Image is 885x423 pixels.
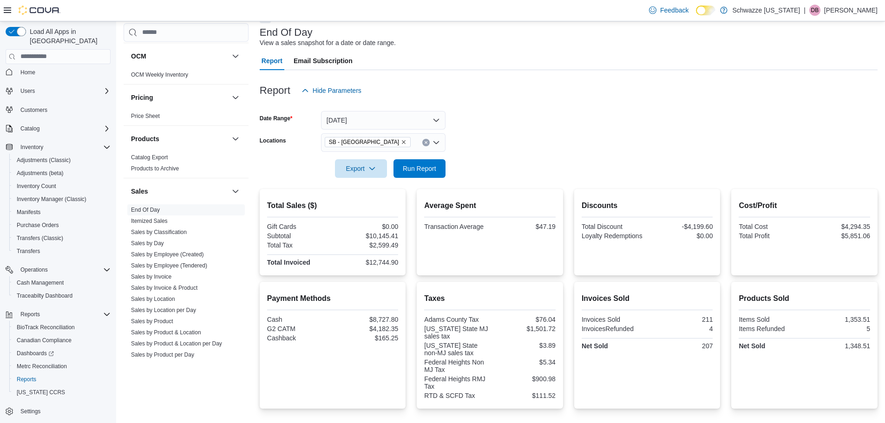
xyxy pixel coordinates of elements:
div: Total Tax [267,241,331,249]
a: Sales by Product [131,318,173,325]
span: Sales by Employee (Created) [131,251,204,258]
div: Duncan Boggess [809,5,820,16]
span: Catalog Export [131,154,168,161]
span: Export [341,159,381,178]
div: [US_STATE] State non-MJ sales tax [424,342,488,357]
button: Sales [131,187,228,196]
button: Export [335,159,387,178]
span: Sales by Invoice & Product [131,284,197,292]
a: Transfers (Classic) [13,233,67,244]
button: Operations [2,263,114,276]
h2: Taxes [424,293,556,304]
a: Sales by Product & Location per Day [131,340,222,347]
span: Canadian Compliance [13,335,111,346]
span: Cash Management [13,277,111,288]
a: Settings [17,406,44,417]
span: Metrc Reconciliation [17,363,67,370]
div: $0.00 [334,223,398,230]
a: Transfers [13,246,44,257]
img: Cova [19,6,60,15]
a: Inventory Count [13,181,60,192]
button: [DATE] [321,111,446,130]
div: Federal Heights RMJ Tax [424,375,488,390]
span: Products to Archive [131,165,179,172]
div: $1,501.72 [492,325,556,332]
h3: Pricing [131,93,153,102]
button: Remove SB - Federal Heights from selection in this group [401,139,406,145]
a: OCM Weekly Inventory [131,72,188,78]
span: Dashboards [13,348,111,359]
button: Inventory Manager (Classic) [9,193,114,206]
a: Dashboards [9,347,114,360]
div: $2,599.49 [334,241,398,249]
h3: End Of Day [260,27,313,38]
div: Loyalty Redemptions [582,232,645,240]
div: Total Profit [739,232,802,240]
a: Canadian Compliance [13,335,75,346]
div: RTD & SCFD Tax [424,392,488,399]
span: Hide Parameters [313,86,361,95]
div: 5 [806,325,870,332]
div: Adams County Tax [424,316,488,323]
span: DB [811,5,819,16]
button: Clear input [422,139,430,146]
span: Transfers [13,246,111,257]
a: Sales by Location per Day [131,307,196,313]
div: $900.98 [492,375,556,383]
h2: Invoices Sold [582,293,713,304]
button: Adjustments (Classic) [9,154,114,167]
button: Settings [2,404,114,418]
div: -$4,199.60 [649,223,713,230]
strong: Net Sold [739,342,765,350]
div: Pricing [124,111,249,125]
div: $10,145.41 [334,232,398,240]
a: Sales by Day [131,240,164,247]
span: Transfers (Classic) [13,233,111,244]
div: Items Refunded [739,325,802,332]
span: Home [20,69,35,76]
a: Sales by Invoice [131,273,171,280]
a: Sales by Product per Day [131,351,194,358]
span: Report [262,52,282,70]
a: Price Sheet [131,113,160,119]
span: Purchase Orders [13,220,111,231]
div: $5.34 [492,358,556,366]
button: Reports [9,373,114,386]
div: 1,353.51 [806,316,870,323]
button: Catalog [2,122,114,135]
a: Sales by Classification [131,229,187,235]
button: Users [2,85,114,98]
h2: Payment Methods [267,293,399,304]
span: Price Sheet [131,112,160,120]
button: Adjustments (beta) [9,167,114,180]
span: BioTrack Reconciliation [13,322,111,333]
h2: Cost/Profit [739,200,870,211]
button: Cash Management [9,276,114,289]
span: Sales by Classification [131,228,187,236]
a: Adjustments (Classic) [13,155,74,166]
span: Inventory [20,143,43,151]
button: Reports [2,308,114,321]
div: $165.25 [334,334,398,342]
span: Manifests [13,207,111,218]
a: Traceabilty Dashboard [13,290,76,301]
div: Total Cost [739,223,802,230]
span: Sales by Product per Day [131,351,194,358]
button: [US_STATE] CCRS [9,386,114,399]
div: [US_STATE] State MJ sales tax [424,325,488,340]
span: Transfers (Classic) [17,234,63,242]
a: Sales by Invoice & Product [131,285,197,291]
button: Transfers (Classic) [9,232,114,245]
button: Inventory Count [9,180,114,193]
button: OCM [131,52,228,61]
h3: Products [131,134,159,143]
div: Cash [267,316,331,323]
span: Sales by Employee (Tendered) [131,262,207,269]
div: Gift Cards [267,223,331,230]
h3: OCM [131,52,146,61]
h2: Discounts [582,200,713,211]
h3: Sales [131,187,148,196]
